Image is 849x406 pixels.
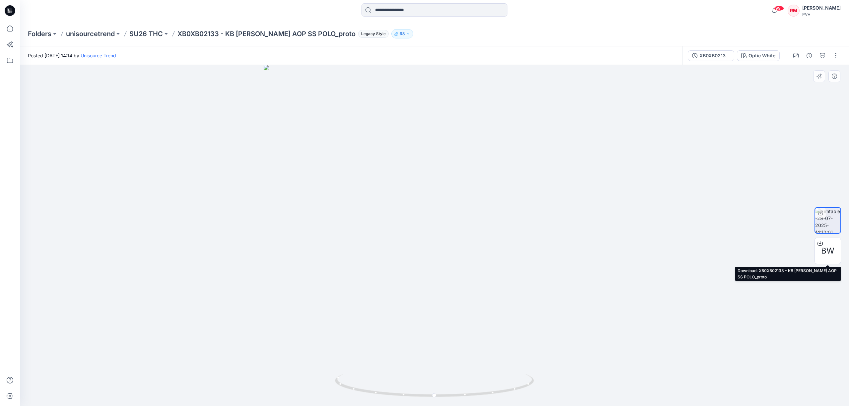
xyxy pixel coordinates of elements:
[802,12,841,17] div: PVH
[688,50,734,61] button: XB0XB02133 - KB [PERSON_NAME] AOP SS POLO_proto
[391,29,413,38] button: 68
[356,29,389,38] button: Legacy Style
[815,208,840,233] img: turntable-29-07-2025-14:12:01
[400,30,405,37] p: 68
[177,29,356,38] p: XB0XB02133 - KB [PERSON_NAME] AOP SS POLO_proto
[788,5,800,17] div: RM
[358,30,389,38] span: Legacy Style
[774,6,784,11] span: 99+
[749,52,775,59] div: Optic White
[66,29,115,38] a: unisourcetrend
[804,50,815,61] button: Details
[28,52,116,59] span: Posted [DATE] 14:14 by
[821,245,834,257] span: BW
[699,52,730,59] div: XB0XB02133 - KB [PERSON_NAME] AOP SS POLO_proto
[81,53,116,58] a: Unisource Trend
[802,4,841,12] div: [PERSON_NAME]
[28,29,51,38] a: Folders
[737,50,780,61] button: Optic White
[129,29,163,38] a: SU26 THC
